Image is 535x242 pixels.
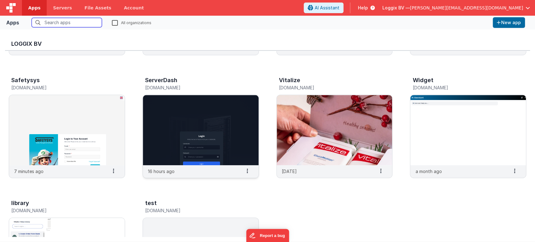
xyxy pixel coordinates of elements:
[148,168,175,175] p: 16 hours ago
[315,5,339,11] span: AI Assistant
[28,5,40,11] span: Apps
[282,168,297,175] p: [DATE]
[145,77,177,83] h3: ServerDash
[382,5,530,11] button: Loggix BV — [PERSON_NAME][EMAIL_ADDRESS][DOMAIN_NAME]
[32,18,102,27] input: Search apps
[410,5,523,11] span: [PERSON_NAME][EMAIL_ADDRESS][DOMAIN_NAME]
[412,77,433,83] h3: Widget
[11,200,29,206] h3: library
[382,5,410,11] span: Loggix BV —
[11,41,524,47] h3: Loggix BV
[415,168,442,175] p: a month ago
[14,168,44,175] p: 7 minutes ago
[145,208,243,213] h5: [DOMAIN_NAME]
[493,17,525,28] button: New app
[279,85,377,90] h5: [DOMAIN_NAME]
[246,229,289,242] iframe: Marker.io feedback button
[145,85,243,90] h5: [DOMAIN_NAME]
[11,85,109,90] h5: [DOMAIN_NAME]
[112,19,151,25] label: All organizations
[85,5,112,11] span: File Assets
[358,5,368,11] span: Help
[304,3,344,13] button: AI Assistant
[53,5,72,11] span: Servers
[279,77,300,83] h3: Vitalize
[11,77,40,83] h3: Safetysys
[145,200,157,206] h3: test
[11,208,109,213] h5: [DOMAIN_NAME]
[412,85,511,90] h5: [DOMAIN_NAME]
[6,19,19,26] div: Apps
